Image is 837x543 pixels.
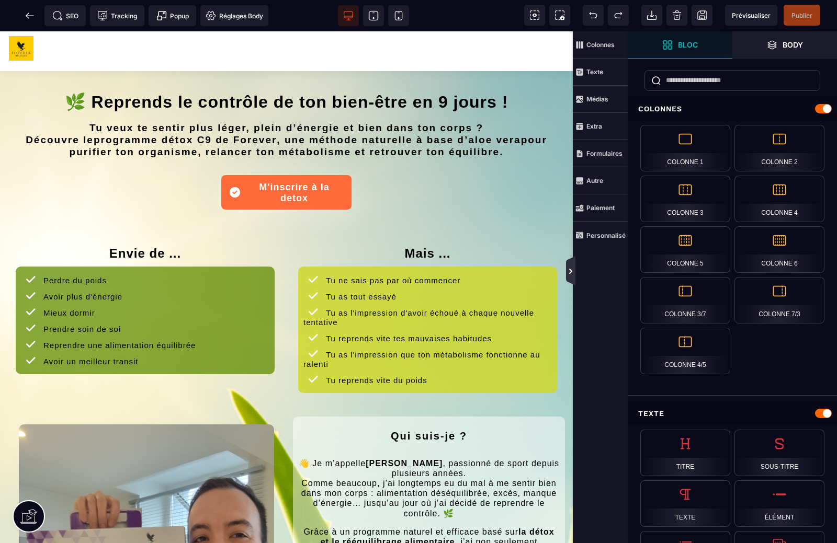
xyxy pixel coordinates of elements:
[640,176,730,222] div: Colonne 3
[323,342,430,356] text: Tu reprends vite du poids
[573,31,628,59] span: Colonnes
[468,103,521,114] strong: aloe vera
[641,5,662,26] span: Importer
[628,99,837,119] div: Colonnes
[363,5,384,26] span: Voir tablette
[41,258,125,272] text: Avoir plus d'énergie
[628,31,732,59] span: Ouvrir les blocs
[608,5,629,26] span: Rétablir
[16,210,275,235] h1: Envie de ...
[338,5,359,26] span: Voir bureau
[640,480,730,527] div: Texte
[573,167,628,194] span: Autre
[41,242,109,256] text: Perdre du poids
[149,5,196,26] span: Créer une alerte modale
[303,274,534,298] text: Tu as l'impression d'avoir échoué à chaque nouvelle tentative
[366,428,443,436] strong: [PERSON_NAME]
[41,323,141,337] text: Avoir un meilleur transit
[734,277,824,324] div: Colonne 7/3
[156,10,189,21] span: Popup
[16,86,557,132] h2: Tu veux te sentir plus léger, plein d’énergie et bien dans ton corps ? Découvre le , une méthode ...
[323,258,399,272] text: Tu as tout essayé
[90,5,144,26] span: Code de suivi
[732,11,771,19] span: Prévisualiser
[628,256,638,287] span: Afficher les vues
[323,300,494,314] text: Tu reprends vite tes mauvaises habitudes
[573,113,628,140] span: Extra
[303,316,540,340] text: Tu as l'impression que ton métabolisme fonctionne au ralenti
[19,5,40,26] span: Retour
[221,144,351,178] button: M'inscrire à la detox
[586,204,615,212] strong: Paiement
[783,41,803,49] strong: Body
[734,176,824,222] div: Colonne 4
[298,210,557,235] h1: Mais ...
[586,68,603,76] strong: Texte
[784,5,820,26] span: Enregistrer le contenu
[573,86,628,113] span: Médias
[41,274,98,288] text: Mieux dormir
[666,5,687,26] span: Nettoyage
[549,5,570,26] span: Capture d'écran
[734,125,824,171] div: Colonne 2
[388,5,409,26] span: Voir mobile
[732,31,837,59] span: Ouvrir les calques
[52,10,78,21] span: SEO
[323,242,463,256] text: Tu ne sais pas par où commencer
[791,11,812,19] span: Publier
[640,277,730,324] div: Colonne 3/7
[583,5,604,26] span: Défaire
[206,10,263,21] span: Réglages Body
[41,307,198,321] text: Reprendre une alimentation équilibrée
[573,59,628,86] span: Texte
[640,125,730,171] div: Colonne 1
[298,393,560,416] h2: Qui suis-je ?
[586,149,623,157] strong: Formulaires
[586,232,626,239] strong: Personnalisé
[586,122,602,130] strong: Extra
[200,5,268,26] span: Favicon
[573,194,628,222] span: Paiement
[298,427,560,487] p: 👋 Je m’appelle , passionné de sport depuis plusieurs années. Comme beaucoup, j’ai longtemps eu du...
[725,5,777,26] span: Aperçu
[640,226,730,273] div: Colonne 5
[573,222,628,249] span: Personnalisé
[734,226,824,273] div: Colonne 6
[16,55,557,86] h1: 🌿 Reprends le contrôle de ton bien-être en 9 jours !
[524,5,545,26] span: Voir les composants
[640,328,730,374] div: Colonne 4/5
[628,404,837,423] div: Texte
[586,177,603,184] strong: Autre
[586,41,615,49] strong: Colonnes
[586,95,608,103] strong: Médias
[678,41,698,49] strong: Bloc
[44,5,86,26] span: Métadata SEO
[692,5,712,26] span: Enregistrer
[573,140,628,167] span: Formulaires
[734,430,824,476] div: Sous-titre
[9,5,33,29] img: cba5daa9616a5b65006c8300d2273a81.jpg
[94,103,277,114] strong: programme détox C9 de Forever
[734,480,824,527] div: Élément
[640,430,730,476] div: Titre
[41,291,123,305] text: Prendre soin de soi
[97,10,137,21] span: Tracking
